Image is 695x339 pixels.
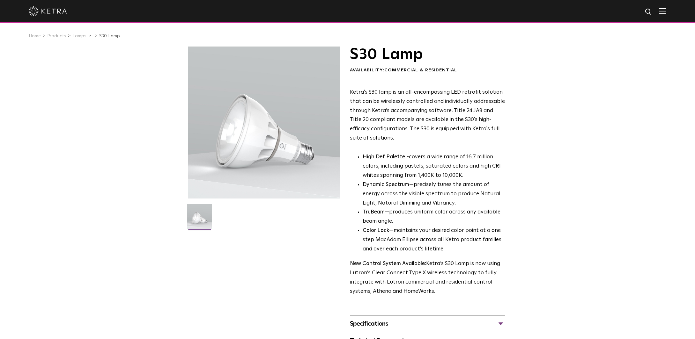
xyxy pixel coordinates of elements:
img: S30-Lamp-Edison-2021-Web-Square [187,204,212,234]
strong: New Control System Available: [350,261,426,266]
p: covers a wide range of 16.7 million colors, including pastels, saturated colors and high CRI whit... [363,153,505,180]
div: Availability: [350,67,505,74]
p: Ketra’s S30 Lamp is now using Lutron’s Clear Connect Type X wireless technology to fully integrat... [350,259,505,296]
div: Specifications [350,319,505,329]
strong: TruBeam [363,209,385,215]
img: ketra-logo-2019-white [29,6,67,16]
a: S30 Lamp [99,34,120,38]
a: Lamps [72,34,86,38]
a: Products [47,34,66,38]
li: —produces uniform color across any available beam angle. [363,208,505,226]
span: Commercial & Residential [384,68,457,72]
li: —maintains your desired color point at a one step MacAdam Ellipse across all Ketra product famili... [363,226,505,254]
img: Hamburger%20Nav.svg [659,8,666,14]
img: search icon [645,8,653,16]
h1: S30 Lamp [350,47,505,62]
span: Ketra’s S30 lamp is an all-encompassing LED retrofit solution that can be wirelessly controlled a... [350,90,505,141]
strong: High Def Palette - [363,154,409,160]
strong: Dynamic Spectrum [363,182,409,187]
li: —precisely tunes the amount of energy across the visible spectrum to produce Natural Light, Natur... [363,180,505,208]
a: Home [29,34,41,38]
strong: Color Lock [363,228,389,233]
